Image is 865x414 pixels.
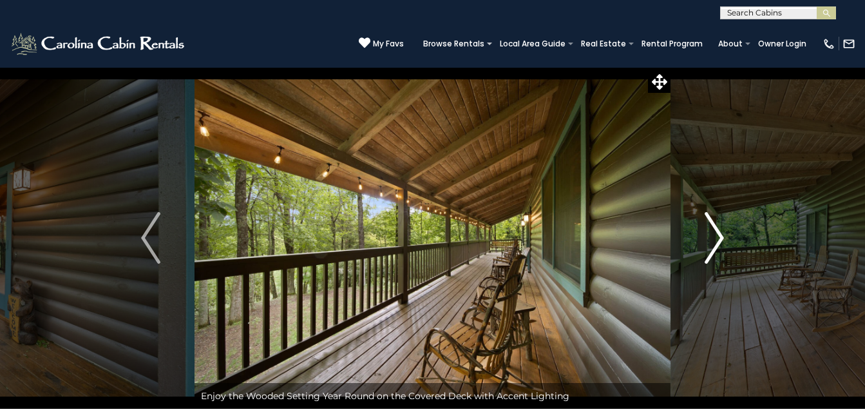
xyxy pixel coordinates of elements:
a: Rental Program [635,35,709,53]
a: My Favs [359,37,404,50]
a: About [712,35,749,53]
img: White-1-2.png [10,31,188,57]
img: arrow [705,212,724,264]
a: Owner Login [752,35,813,53]
img: phone-regular-white.png [822,37,835,50]
button: Previous [107,67,195,409]
a: Real Estate [575,35,632,53]
img: arrow [141,212,160,264]
span: My Favs [373,38,404,50]
div: Enjoy the Wooded Setting Year Round on the Covered Deck with Accent Lighting [195,383,670,409]
img: mail-regular-white.png [842,37,855,50]
a: Browse Rentals [417,35,491,53]
a: Local Area Guide [493,35,572,53]
button: Next [670,67,758,409]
